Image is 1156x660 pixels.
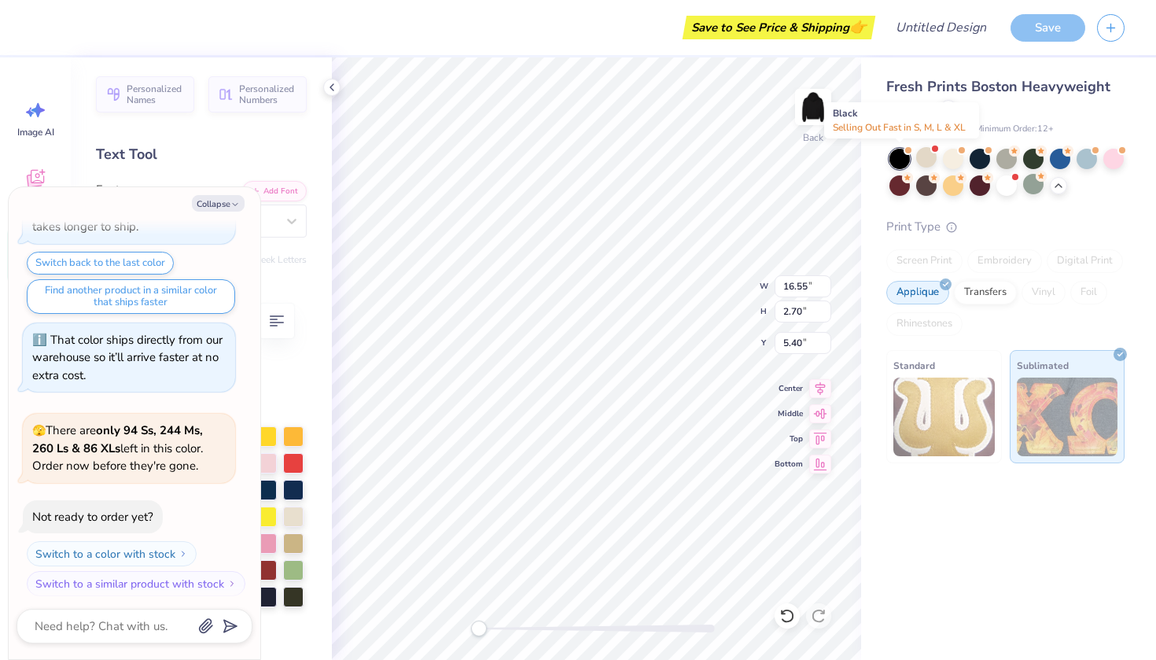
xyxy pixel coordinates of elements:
[32,422,203,456] strong: only 94 Ss, 244 Ms, 260 Ls & 86 XLs
[208,76,307,112] button: Personalized Numbers
[32,422,203,474] span: There are left in this color. Order now before they're gone.
[96,181,120,199] label: Font
[824,102,979,138] div: Black
[27,252,174,275] button: Switch back to the last color
[242,181,307,201] button: Add Font
[96,144,307,165] div: Text Tool
[127,83,185,105] span: Personalized Names
[797,91,829,123] img: Back
[886,218,1125,236] div: Print Type
[803,131,823,145] div: Back
[17,126,54,138] span: Image AI
[775,433,803,445] span: Top
[687,16,871,39] div: Save to See Price & Shipping
[27,279,235,314] button: Find another product in a similar color that ships faster
[32,509,153,525] div: Not ready to order yet?
[775,458,803,470] span: Bottom
[893,378,995,456] img: Standard
[886,249,963,273] div: Screen Print
[886,312,963,336] div: Rhinestones
[886,77,1110,117] span: Fresh Prints Boston Heavyweight Hoodie
[32,332,223,383] div: That color ships directly from our warehouse so it’ll arrive faster at no extra cost.
[1047,249,1123,273] div: Digital Print
[1022,281,1066,304] div: Vinyl
[893,357,935,374] span: Standard
[32,423,46,438] span: 🫣
[471,621,487,636] div: Accessibility label
[975,123,1054,136] span: Minimum Order: 12 +
[833,121,966,134] span: Selling Out Fast in S, M, L & XL
[27,541,197,566] button: Switch to a color with stock
[96,76,194,112] button: Personalized Names
[886,281,949,304] div: Applique
[883,12,999,43] input: Untitled Design
[239,83,297,105] span: Personalized Numbers
[227,579,237,588] img: Switch to a similar product with stock
[1070,281,1107,304] div: Foil
[775,382,803,395] span: Center
[954,281,1017,304] div: Transfers
[192,195,245,212] button: Collapse
[1017,378,1118,456] img: Sublimated
[967,249,1042,273] div: Embroidery
[179,549,188,559] img: Switch to a color with stock
[775,407,803,420] span: Middle
[27,571,245,596] button: Switch to a similar product with stock
[849,17,867,36] span: 👉
[1017,357,1069,374] span: Sublimated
